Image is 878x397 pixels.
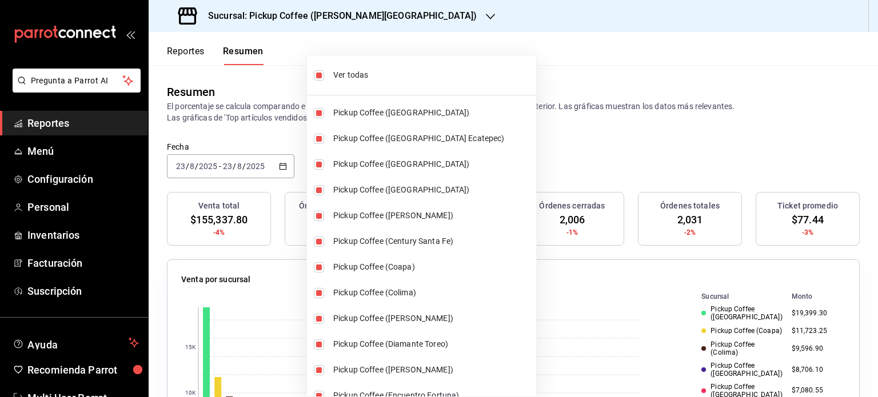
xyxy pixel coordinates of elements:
[333,287,532,299] span: Pickup Coffee (Colima)
[333,158,532,170] span: Pickup Coffee ([GEOGRAPHIC_DATA])
[333,107,532,119] span: Pickup Coffee ([GEOGRAPHIC_DATA])
[333,69,532,81] span: Ver todas
[333,261,532,273] span: Pickup Coffee (Coapa)
[333,133,532,145] span: Pickup Coffee ([GEOGRAPHIC_DATA] Ecatepec)
[333,235,532,247] span: Pickup Coffee (Century Santa Fe)
[333,210,532,222] span: Pickup Coffee ([PERSON_NAME])
[333,364,532,376] span: Pickup Coffee ([PERSON_NAME])
[333,312,532,324] span: Pickup Coffee ([PERSON_NAME])
[333,184,532,196] span: Pickup Coffee ([GEOGRAPHIC_DATA])
[333,338,532,350] span: Pickup Coffee (Diamante Toreo)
